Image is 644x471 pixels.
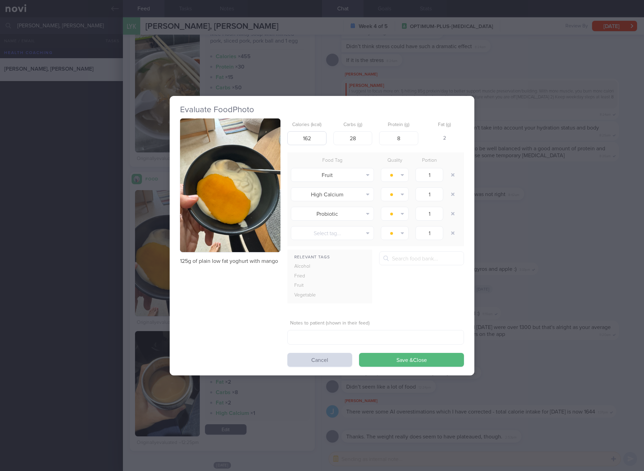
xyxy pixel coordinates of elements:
[336,122,370,128] label: Carbs (g)
[287,281,332,291] div: Fruit
[382,122,415,128] label: Protein (g)
[287,131,327,145] input: 250
[415,187,443,201] input: 1.0
[359,353,464,367] button: Save &Close
[377,156,412,166] div: Quality
[287,262,332,272] div: Alcohol
[287,272,332,281] div: Fried
[415,168,443,182] input: 1.0
[287,353,352,367] button: Cancel
[291,168,374,182] button: Fruit
[287,156,377,166] div: Food Tag
[291,226,374,240] button: Select tag...
[290,320,461,327] label: Notes to patient (shown in their feed)
[415,207,443,221] input: 1.0
[333,131,373,145] input: 33
[180,258,280,265] p: 125g of plain low fat yoghurt with mango
[287,253,372,262] div: Relevant Tags
[412,156,447,166] div: Portion
[415,226,443,240] input: 1.0
[379,251,464,265] input: Search food bank...
[180,105,464,115] h2: Evaluate Food Photo
[180,118,280,252] img: 125g of plain low fat yoghurt with mango
[291,207,374,221] button: Probiotic
[379,131,418,145] input: 9
[428,122,462,128] label: Fat (g)
[287,291,332,300] div: Vegetable
[425,131,464,146] div: 2
[290,122,324,128] label: Calories (kcal)
[291,187,374,201] button: High Calcium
